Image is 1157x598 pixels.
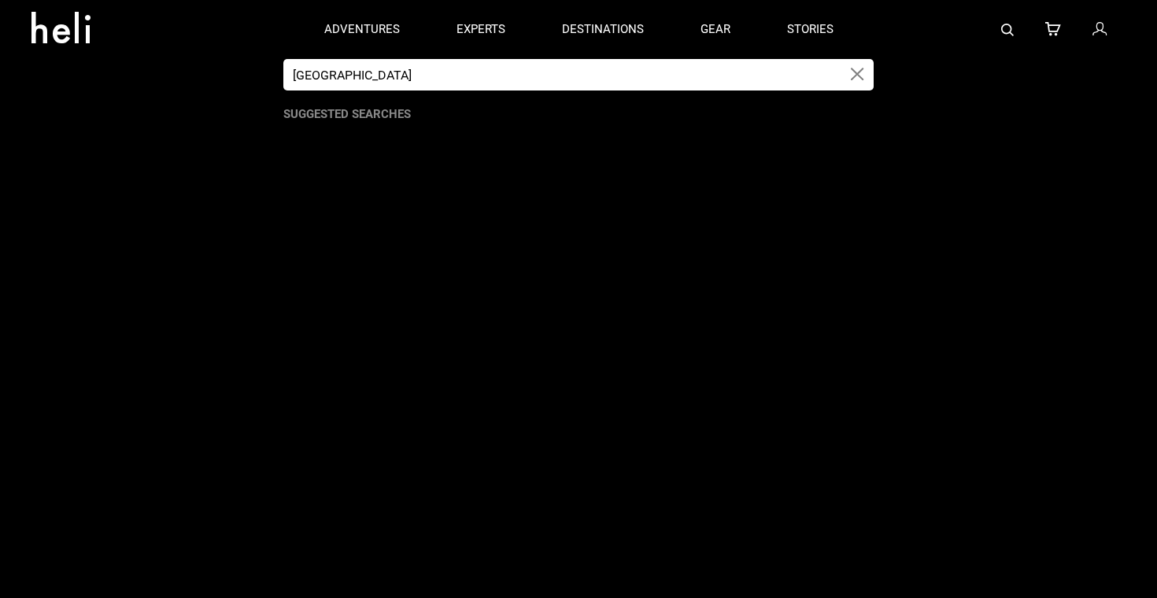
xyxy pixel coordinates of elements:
input: Search by Sport, Trip or Operator [283,59,841,90]
p: adventures [324,21,400,38]
p: destinations [562,21,644,38]
img: search-bar-icon.svg [1001,24,1014,36]
p: Suggested Searches [283,106,874,123]
p: experts [457,21,505,38]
